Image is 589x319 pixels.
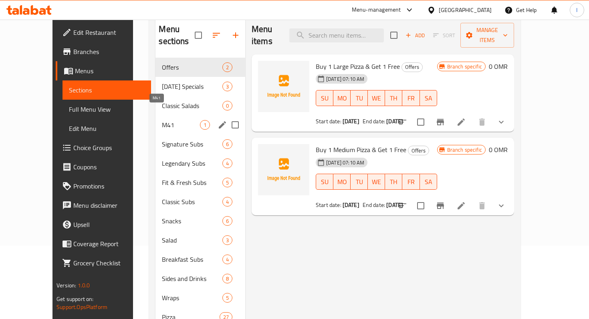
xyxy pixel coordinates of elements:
span: 5 [223,179,232,187]
div: items [222,235,232,245]
div: Classic Subs [162,197,222,207]
span: WE [371,176,382,188]
div: Legendary Subs4 [155,154,245,173]
div: items [222,82,232,91]
span: [DATE] 07:10 AM [323,159,367,167]
span: 4 [223,198,232,206]
span: M41 [162,120,200,130]
span: Offers [408,146,429,155]
button: delete [472,112,492,132]
span: Select to update [412,114,429,130]
div: items [222,293,232,303]
input: search [289,28,384,42]
span: Offers [162,62,222,72]
span: Manage items [467,25,508,45]
div: items [222,197,232,207]
span: Coupons [73,162,144,172]
span: Sort sections [207,26,226,45]
span: Edit Menu [69,124,144,133]
button: delete [472,196,492,215]
img: Buy 1 Medium Pizza & Get 1 Free [258,144,309,195]
button: show more [492,196,511,215]
span: Salad [162,235,222,245]
span: TU [354,176,365,188]
span: Sections [69,85,144,95]
span: I [576,6,577,14]
span: Full Menu View [69,104,144,114]
span: Upsell [73,220,144,229]
button: MO [333,90,351,106]
button: Add section [226,26,245,45]
div: Signature Subs6 [155,134,245,154]
a: Coupons [56,157,151,177]
span: SA [423,176,434,188]
div: M411edit [155,115,245,134]
button: TU [351,90,368,106]
div: Offers [401,62,423,72]
span: MO [337,176,347,188]
span: Classic Salads [162,101,222,110]
span: Promotions [73,181,144,191]
button: WE [368,174,385,190]
div: items [222,216,232,226]
div: items [222,255,232,264]
button: show more [492,112,511,132]
span: Select section first [428,29,460,42]
div: [DATE] Specials3 [155,77,245,96]
span: Sides and Drinks [162,274,222,283]
h2: Menu sections [159,23,195,47]
span: End date: [363,200,385,210]
div: [GEOGRAPHIC_DATA] [439,6,492,14]
h2: Menu items [252,23,280,47]
div: items [222,101,232,110]
a: Support.OpsPlatform [56,302,107,312]
div: Fit & Fresh Subs5 [155,173,245,192]
span: Select section [385,27,402,44]
b: [DATE] [386,116,403,126]
div: Snacks6 [155,211,245,231]
span: 4 [223,256,232,263]
svg: Show Choices [496,201,506,211]
div: Breakfast Subs [162,255,222,264]
a: Choice Groups [56,138,151,157]
span: 2 [223,64,232,71]
span: End date: [363,116,385,126]
svg: Show Choices [496,117,506,127]
div: Classic Salads0 [155,96,245,115]
span: Grocery Checklist [73,258,144,268]
button: edit [216,119,228,131]
span: Menu disclaimer [73,201,144,210]
button: Branch-specific-item [431,112,450,132]
a: Grocery Checklist [56,253,151,273]
span: Get support on: [56,294,93,304]
span: Menus [75,66,144,76]
span: Wraps [162,293,222,303]
button: WE [368,90,385,106]
div: Legendary Subs [162,158,222,168]
span: Edit Restaurant [73,28,144,37]
div: items [222,158,232,168]
span: WE [371,92,382,104]
span: [DATE] 07:10 AM [323,75,367,83]
span: 3 [223,83,232,90]
span: TH [388,92,399,104]
div: items [200,120,210,130]
span: TU [354,92,365,104]
span: Start date: [316,200,341,210]
a: Coverage Report [56,234,151,253]
a: Menu disclaimer [56,196,151,215]
span: 6 [223,217,232,225]
span: Add [404,31,426,40]
div: items [222,62,232,72]
button: SA [420,90,437,106]
h6: 0 OMR [489,61,508,72]
a: Sections [63,80,151,100]
a: Edit Menu [63,119,151,138]
span: Version: [56,280,76,291]
span: Buy 1 Medium Pizza & Get 1 Free [316,144,406,156]
span: Start date: [316,116,341,126]
div: Breakfast Subs4 [155,250,245,269]
span: Fit & Fresh Subs [162,178,222,187]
